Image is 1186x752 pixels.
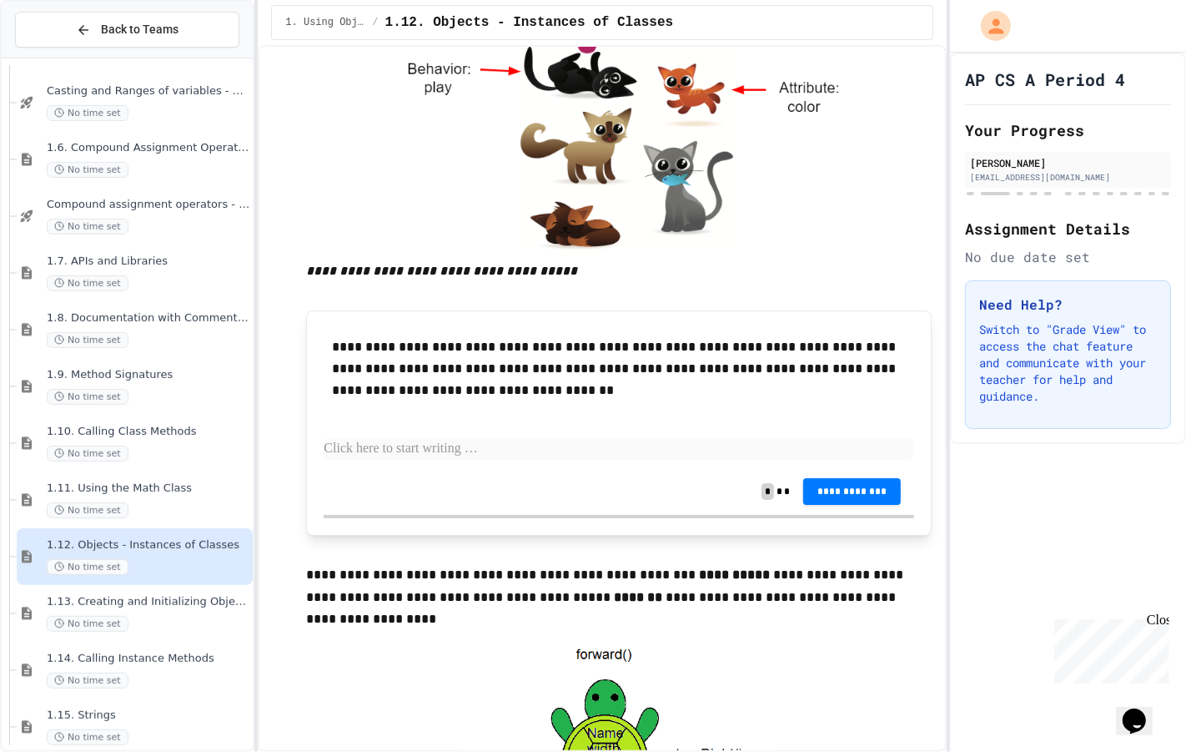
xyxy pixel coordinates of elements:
[47,446,128,462] span: No time set
[970,171,1166,184] div: [EMAIL_ADDRESS][DOMAIN_NAME]
[963,7,1015,45] div: My Account
[47,652,249,666] span: 1.14. Calling Instance Methods
[965,247,1171,267] div: No due date set
[47,84,249,98] span: Casting and Ranges of variables - Quiz
[15,12,239,48] button: Back to Teams
[979,295,1157,315] h3: Need Help?
[47,255,249,269] span: 1.7. APIs and Libraries
[47,311,249,326] span: 1.8. Documentation with Comments and Preconditions
[47,595,249,609] span: 1.13. Creating and Initializing Objects: Constructors
[970,155,1166,170] div: [PERSON_NAME]
[372,16,378,29] span: /
[47,105,128,121] span: No time set
[47,162,128,178] span: No time set
[965,217,1171,240] h2: Assignment Details
[47,709,249,723] span: 1.15. Strings
[965,68,1125,91] h1: AP CS A Period 4
[47,389,128,405] span: No time set
[47,141,249,155] span: 1.6. Compound Assignment Operators
[47,538,249,553] span: 1.12. Objects - Instances of Classes
[47,425,249,439] span: 1.10. Calling Class Methods
[385,13,674,33] span: 1.12. Objects - Instances of Classes
[1048,613,1169,684] iframe: chat widget
[979,321,1157,405] p: Switch to "Grade View" to access the chat feature and communicate with your teacher for help and ...
[47,482,249,496] span: 1.11. Using the Math Class
[47,332,128,348] span: No time set
[7,7,115,106] div: Chat with us now!Close
[47,368,249,382] span: 1.9. Method Signatures
[47,198,249,212] span: Compound assignment operators - Quiz
[47,673,128,689] span: No time set
[101,21,178,38] span: Back to Teams
[47,275,128,291] span: No time set
[47,219,128,235] span: No time set
[1116,685,1169,735] iframe: chat widget
[47,616,128,632] span: No time set
[285,16,365,29] span: 1. Using Objects and Methods
[47,502,128,518] span: No time set
[965,119,1171,142] h2: Your Progress
[47,559,128,575] span: No time set
[47,729,128,745] span: No time set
